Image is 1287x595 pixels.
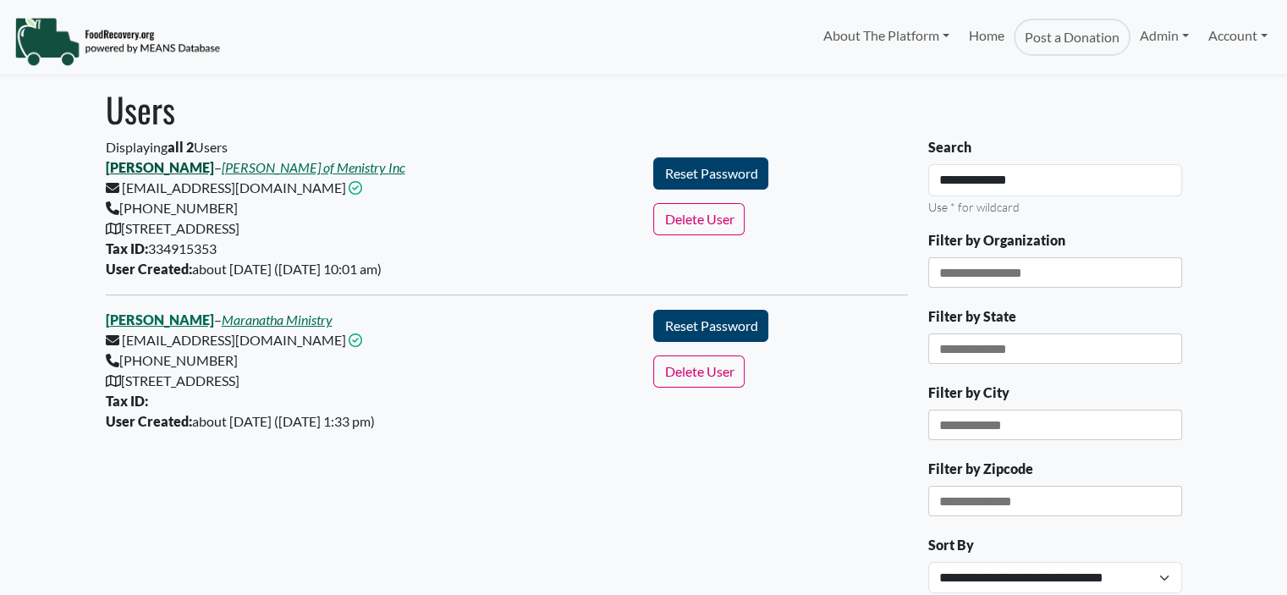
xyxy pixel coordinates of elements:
[106,159,214,175] a: [PERSON_NAME]
[928,459,1033,479] label: Filter by Zipcode
[928,230,1065,251] label: Filter by Organization
[106,261,192,277] b: User Created:
[928,200,1020,214] small: Use * for wildcard
[106,413,192,429] b: User Created:
[959,19,1013,56] a: Home
[1199,19,1277,52] a: Account
[106,89,1182,129] h1: Users
[653,310,768,342] button: Reset Password
[928,535,974,555] label: Sort By
[653,203,745,235] button: Delete User
[106,393,148,409] b: Tax ID:
[928,383,1009,403] label: Filter by City
[106,311,214,328] a: [PERSON_NAME]
[106,137,908,432] div: Displaying Users
[96,310,644,432] div: – [EMAIL_ADDRESS][DOMAIN_NAME] [PHONE_NUMBER] [STREET_ADDRESS] about [DATE] ([DATE] 1:33 pm)
[349,333,362,347] i: This email address is confirmed.
[1130,19,1198,52] a: Admin
[222,311,333,328] a: Maranatha Ministry
[14,16,220,67] img: NavigationLogo_FoodRecovery-91c16205cd0af1ed486a0f1a7774a6544ea792ac00100771e7dd3ec7c0e58e41.png
[106,240,148,256] b: Tax ID:
[96,157,644,279] div: – [EMAIL_ADDRESS][DOMAIN_NAME] [PHONE_NUMBER] [STREET_ADDRESS] 334915353 about [DATE] ([DATE] 10:...
[814,19,959,52] a: About The Platform
[1014,19,1130,56] a: Post a Donation
[222,159,405,175] a: [PERSON_NAME] of Menistry Inc
[349,181,362,195] i: This email address is confirmed.
[653,355,745,388] button: Delete User
[928,306,1016,327] label: Filter by State
[168,139,194,155] b: all 2
[653,157,768,190] button: Reset Password
[928,137,971,157] label: Search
